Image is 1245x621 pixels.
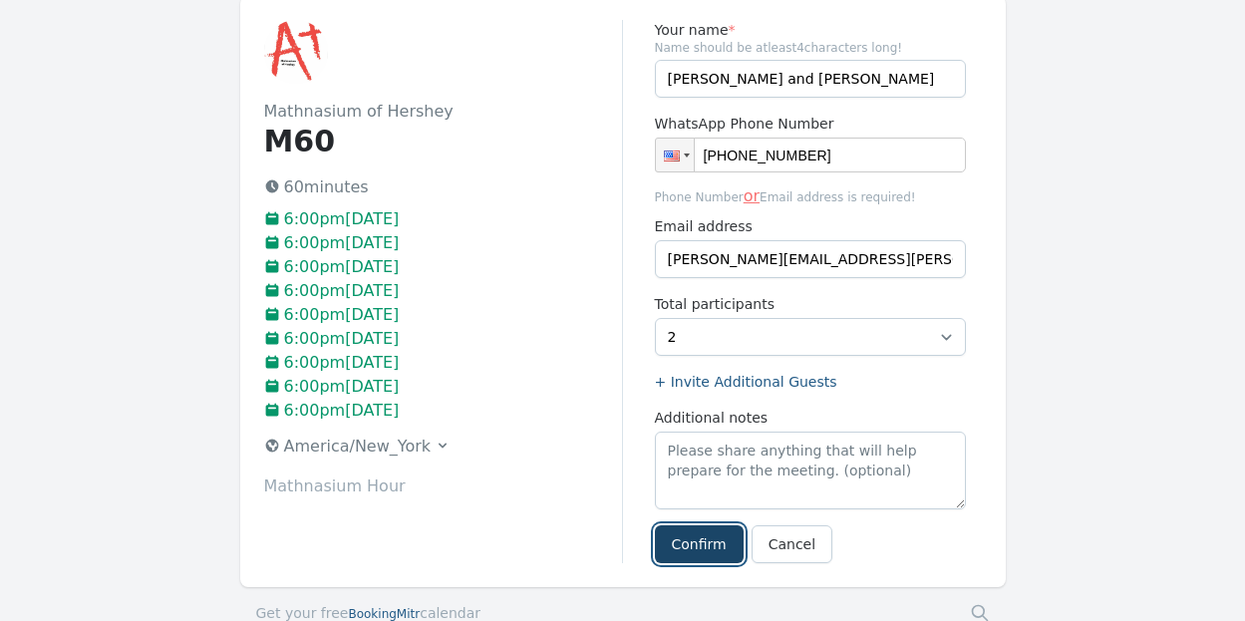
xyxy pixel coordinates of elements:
h2: Mathnasium of Hershey [264,100,622,124]
label: Total participants [655,294,966,314]
label: WhatsApp Phone Number [655,114,966,134]
a: Cancel [752,525,832,563]
p: 6:00pm[DATE] [264,399,622,423]
button: Confirm [655,525,744,563]
div: United States: + 1 [656,139,694,171]
span: BookingMitr [348,607,420,621]
p: Mathnasium Hour [264,474,622,498]
p: 6:00pm[DATE] [264,255,622,279]
p: 6:00pm[DATE] [264,303,622,327]
p: 60 minutes [264,175,622,199]
label: + Invite Additional Guests [655,372,966,392]
p: 6:00pm[DATE] [264,351,622,375]
span: Phone Number Email address is required! [655,184,966,208]
input: 1 (702) 123-4567 [655,138,966,172]
label: Additional notes [655,408,966,428]
span: Name should be atleast 4 characters long! [655,40,966,56]
p: 6:00pm[DATE] [264,279,622,303]
label: Email address [655,216,966,236]
input: you@example.com [655,240,966,278]
button: America/New_York [256,431,460,463]
p: 6:00pm[DATE] [264,207,622,231]
img: Mathnasium of Hershey [264,20,328,84]
h1: M60 [264,124,622,159]
input: Enter name (required) [655,60,966,98]
label: Your name [655,20,966,40]
p: 6:00pm[DATE] [264,327,622,351]
p: 6:00pm[DATE] [264,375,622,399]
p: 6:00pm[DATE] [264,231,622,255]
span: or [744,186,760,205]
